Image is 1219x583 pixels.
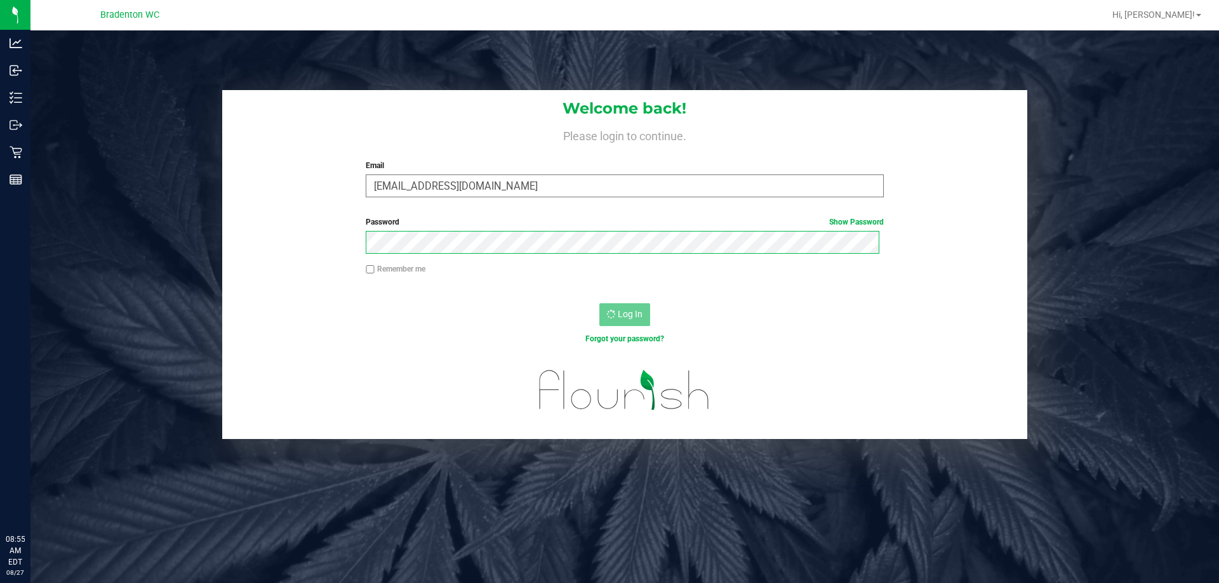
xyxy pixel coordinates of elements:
[10,119,22,131] inline-svg: Outbound
[366,265,375,274] input: Remember me
[585,334,664,343] a: Forgot your password?
[1112,10,1195,20] span: Hi, [PERSON_NAME]!
[13,481,51,520] iframe: Resource center
[10,64,22,77] inline-svg: Inbound
[10,91,22,104] inline-svg: Inventory
[10,173,22,186] inline-svg: Reports
[222,127,1027,142] h4: Please login to continue.
[366,218,399,226] span: Password
[366,263,425,275] label: Remember me
[366,160,883,171] label: Email
[618,309,643,319] span: Log In
[599,303,650,326] button: Log In
[524,358,725,423] img: flourish_logo.svg
[10,146,22,159] inline-svg: Retail
[100,10,159,20] span: Bradenton WC
[222,100,1027,117] h1: Welcome back!
[6,568,25,577] p: 08/27
[10,37,22,49] inline-svg: Analytics
[6,534,25,568] p: 08:55 AM EDT
[829,218,884,226] a: Show Password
